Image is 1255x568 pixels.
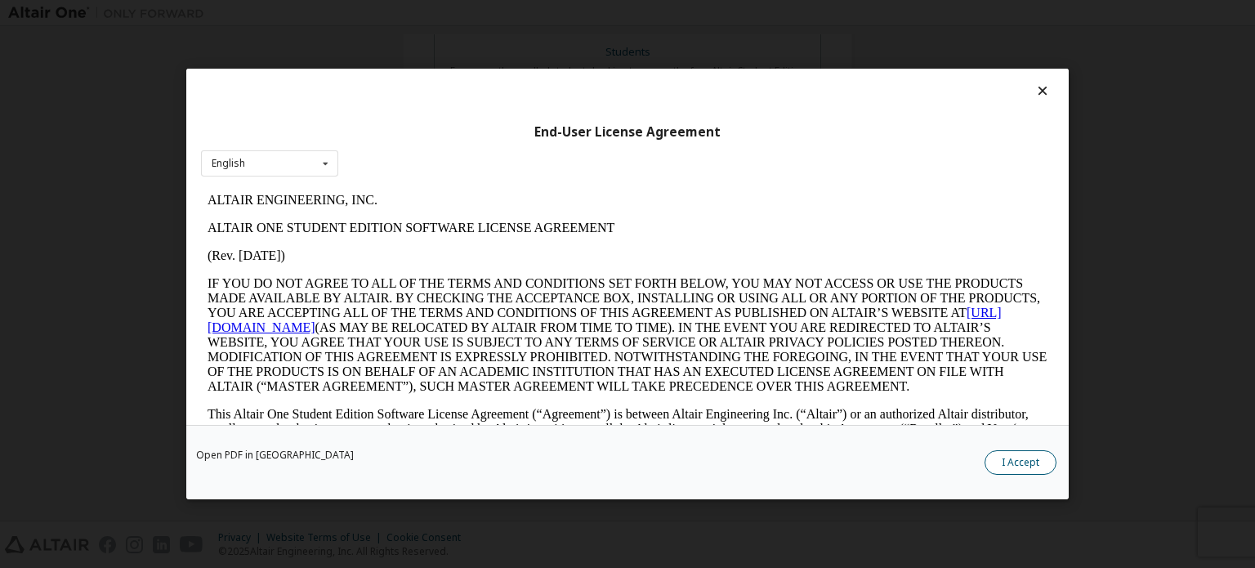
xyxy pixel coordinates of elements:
p: (Rev. [DATE]) [7,62,846,77]
button: I Accept [985,450,1056,475]
div: End-User License Agreement [201,124,1054,141]
a: [URL][DOMAIN_NAME] [7,119,801,148]
p: ALTAIR ONE STUDENT EDITION SOFTWARE LICENSE AGREEMENT [7,34,846,49]
p: ALTAIR ENGINEERING, INC. [7,7,846,21]
p: IF YOU DO NOT AGREE TO ALL OF THE TERMS AND CONDITIONS SET FORTH BELOW, YOU MAY NOT ACCESS OR USE... [7,90,846,208]
p: This Altair One Student Edition Software License Agreement (“Agreement”) is between Altair Engine... [7,221,846,280]
a: Open PDF in [GEOGRAPHIC_DATA] [196,450,354,460]
div: English [212,159,245,168]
